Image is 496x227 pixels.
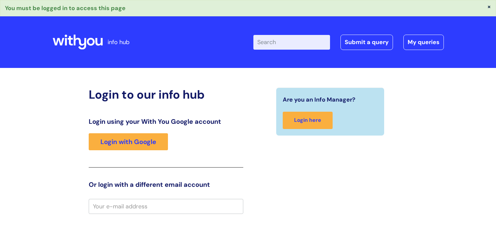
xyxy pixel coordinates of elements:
[403,35,444,50] a: My queries
[283,94,355,105] span: Are you an Info Manager?
[340,35,393,50] a: Submit a query
[253,35,330,49] input: Search
[487,4,491,9] button: ×
[89,181,243,188] h3: Or login with a different email account
[283,112,333,129] a: Login here
[89,88,243,102] h2: Login to our info hub
[89,199,243,214] input: Your e-mail address
[89,118,243,125] h3: Login using your With You Google account
[108,37,129,47] p: info hub
[89,133,168,150] a: Login with Google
